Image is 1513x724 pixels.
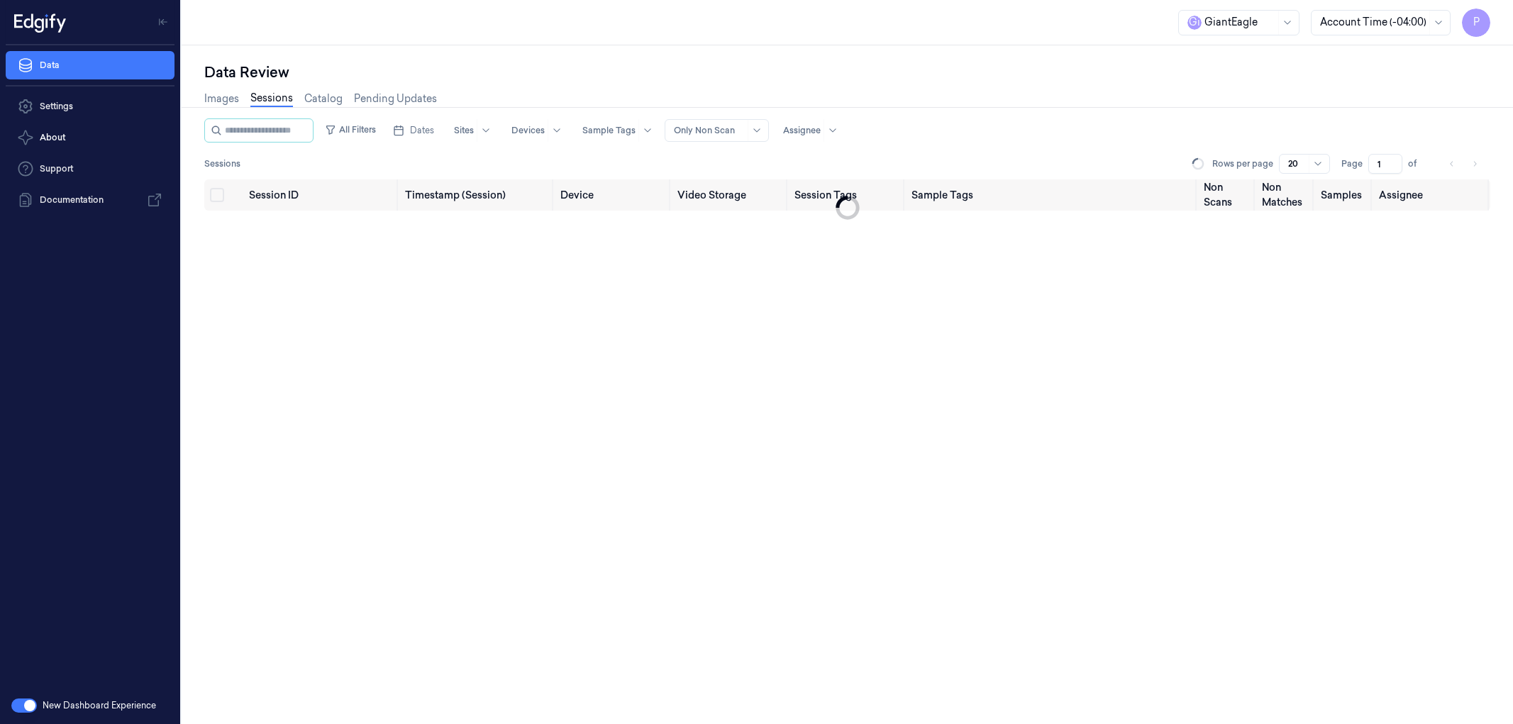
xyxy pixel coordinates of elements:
th: Session ID [243,179,399,211]
div: Data Review [204,62,1490,82]
button: All Filters [319,118,382,141]
a: Settings [6,92,174,121]
a: Data [6,51,174,79]
th: Video Storage [672,179,789,211]
a: Images [204,91,239,106]
button: Toggle Navigation [152,11,174,33]
th: Non Scans [1198,179,1256,211]
a: Pending Updates [354,91,437,106]
span: Dates [410,124,434,137]
button: Select all [210,188,224,202]
button: P [1462,9,1490,37]
a: Documentation [6,186,174,214]
a: Support [6,155,174,183]
th: Timestamp (Session) [399,179,555,211]
span: G i [1187,16,1202,30]
span: of [1408,157,1431,170]
button: About [6,123,174,152]
th: Device [555,179,672,211]
th: Session Tags [789,179,906,211]
span: Sessions [204,157,240,170]
th: Samples [1315,179,1373,211]
a: Sessions [250,91,293,107]
th: Sample Tags [906,179,1198,211]
th: Assignee [1373,179,1490,211]
button: Dates [387,119,440,142]
nav: pagination [1442,154,1485,174]
a: Catalog [304,91,343,106]
p: Rows per page [1212,157,1273,170]
th: Non Matches [1256,179,1314,211]
span: Page [1341,157,1363,170]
